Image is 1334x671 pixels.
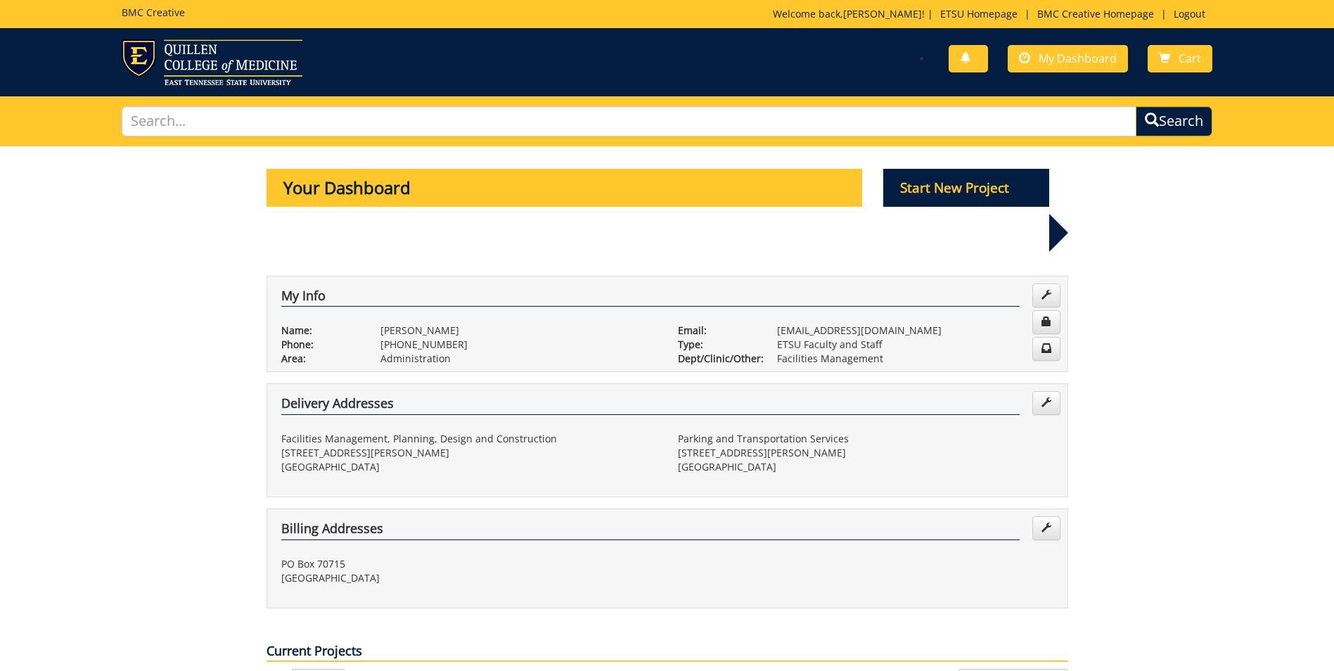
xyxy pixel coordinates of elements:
[1136,106,1212,136] button: Search
[122,106,1136,136] input: Search...
[122,39,302,85] img: ETSU logo
[1039,51,1117,66] span: My Dashboard
[678,324,756,338] p: Email:
[122,7,185,18] h5: BMC Creative
[678,460,1053,474] p: [GEOGRAPHIC_DATA]
[281,571,657,585] p: [GEOGRAPHIC_DATA]
[267,169,863,207] p: Your Dashboard
[1032,283,1060,307] a: Edit Info
[678,432,1053,446] p: Parking and Transportation Services
[1030,7,1161,20] a: BMC Creative Homepage
[281,352,359,366] p: Area:
[380,338,657,352] p: [PHONE_NUMBER]
[777,338,1053,352] p: ETSU Faculty and Staff
[1179,51,1201,66] span: Cart
[678,338,756,352] p: Type:
[267,642,1068,662] p: Current Projects
[281,397,1020,415] h4: Delivery Addresses
[1032,391,1060,415] a: Edit Addresses
[777,352,1053,366] p: Facilities Management
[773,7,1212,21] p: Welcome back, ! | | |
[1148,45,1212,72] a: Cart
[933,7,1025,20] a: ETSU Homepage
[678,352,756,366] p: Dept/Clinic/Other:
[777,324,1053,338] p: [EMAIL_ADDRESS][DOMAIN_NAME]
[281,432,657,446] p: Facilities Management, Planning, Design and Construction
[1032,310,1060,334] a: Change Password
[380,324,657,338] p: [PERSON_NAME]
[281,324,359,338] p: Name:
[281,338,359,352] p: Phone:
[1032,516,1060,540] a: Edit Addresses
[1167,7,1212,20] a: Logout
[380,352,657,366] p: Administration
[281,557,657,571] p: PO Box 70715
[281,446,657,460] p: [STREET_ADDRESS][PERSON_NAME]
[883,169,1049,207] p: Start New Project
[281,460,657,474] p: [GEOGRAPHIC_DATA]
[1032,337,1060,361] a: Change Communication Preferences
[281,522,1020,540] h4: Billing Addresses
[843,7,922,20] a: [PERSON_NAME]
[281,289,1020,307] h4: My Info
[883,182,1049,196] a: Start New Project
[1008,45,1128,72] a: My Dashboard
[678,446,1053,460] p: [STREET_ADDRESS][PERSON_NAME]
